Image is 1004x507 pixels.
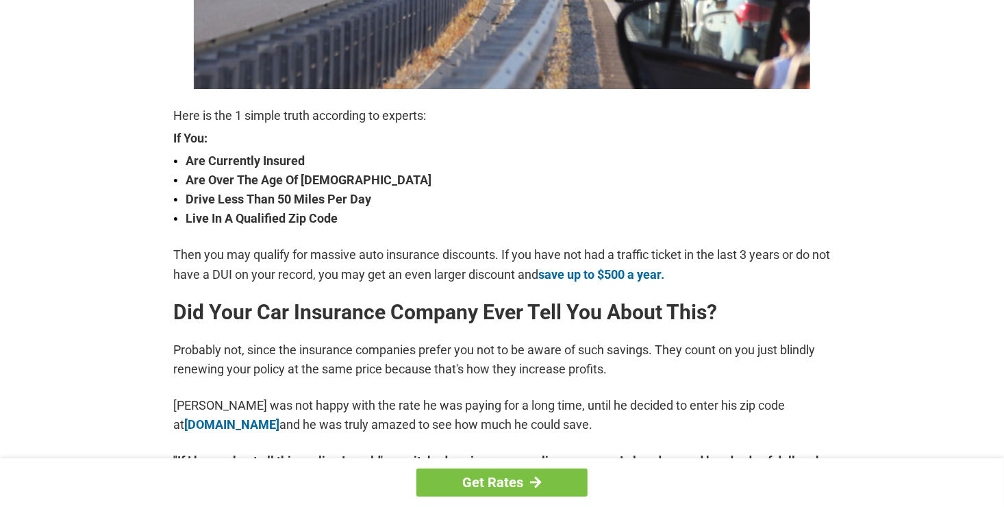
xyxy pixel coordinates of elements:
p: Then you may qualify for massive auto insurance discounts. If you have not had a traffic ticket i... [173,245,831,284]
a: Get Rates [416,469,588,497]
strong: Are Currently Insured [186,151,831,171]
a: [DOMAIN_NAME] [184,417,279,432]
a: save up to $500 a year. [538,267,664,282]
strong: Are Over The Age Of [DEMOGRAPHIC_DATA] [186,171,831,190]
p: Here is the 1 simple truth according to experts: [173,106,831,125]
strong: Live In A Qualified Zip Code [186,209,831,228]
strong: "If I knew about all this earlier, I would've switched my insurance policy ages ago. I already sa... [173,452,831,490]
p: [PERSON_NAME] was not happy with the rate he was paying for a long time, until he decided to ente... [173,396,831,434]
strong: Drive Less Than 50 Miles Per Day [186,190,831,209]
strong: If You: [173,132,831,145]
p: Probably not, since the insurance companies prefer you not to be aware of such savings. They coun... [173,341,831,379]
h2: Did Your Car Insurance Company Ever Tell You About This? [173,301,831,323]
